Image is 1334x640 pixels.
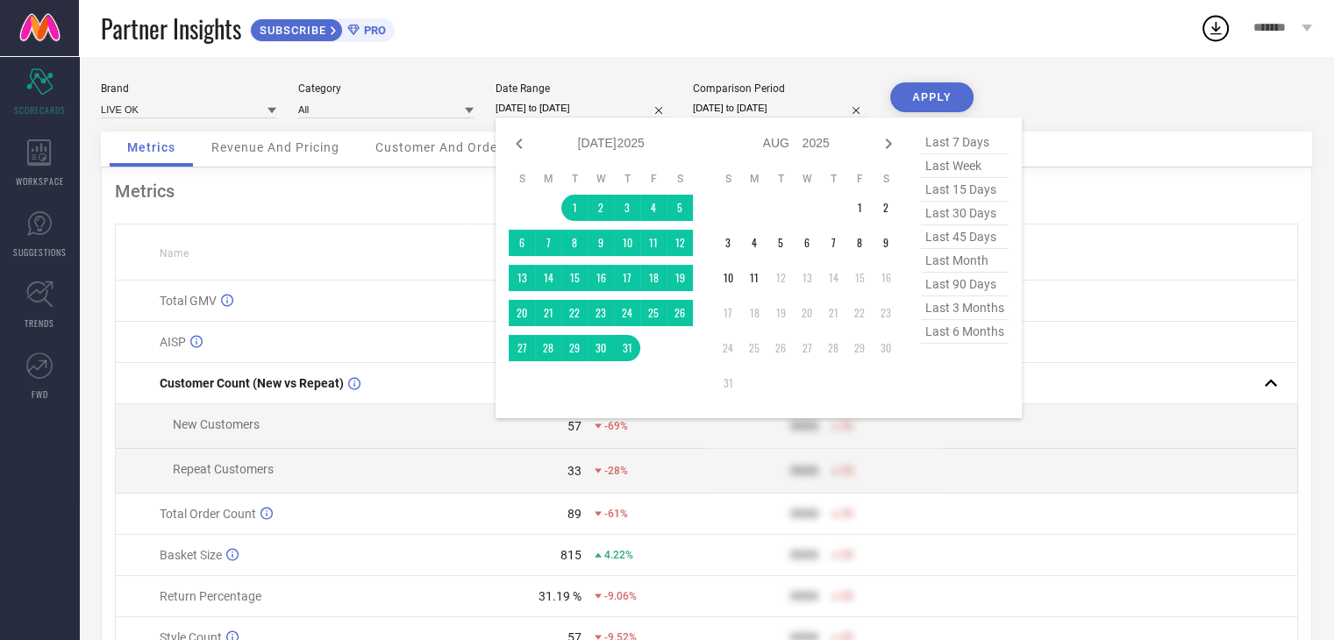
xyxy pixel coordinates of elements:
[667,300,693,326] td: Sat Jul 26 2025
[604,590,637,602] span: -9.06%
[890,82,974,112] button: APPLY
[588,230,614,256] td: Wed Jul 09 2025
[101,82,276,95] div: Brand
[535,265,561,291] td: Mon Jul 14 2025
[846,335,873,361] td: Fri Aug 29 2025
[790,589,818,603] div: 9999
[360,24,386,37] span: PRO
[921,154,1009,178] span: last week
[873,172,899,186] th: Saturday
[14,103,66,117] span: SCORECARDS
[667,172,693,186] th: Saturday
[846,300,873,326] td: Fri Aug 22 2025
[588,195,614,221] td: Wed Jul 02 2025
[794,172,820,186] th: Wednesday
[614,300,640,326] td: Thu Jul 24 2025
[741,265,767,291] td: Mon Aug 11 2025
[160,507,256,521] span: Total Order Count
[790,548,818,562] div: 9999
[561,265,588,291] td: Tue Jul 15 2025
[715,172,741,186] th: Sunday
[160,294,217,308] span: Total GMV
[251,24,331,37] span: SUBSCRIBE
[509,265,535,291] td: Sun Jul 13 2025
[693,99,868,117] input: Select comparison period
[846,195,873,221] td: Fri Aug 01 2025
[715,335,741,361] td: Sun Aug 24 2025
[509,172,535,186] th: Sunday
[640,230,667,256] td: Fri Jul 11 2025
[790,507,818,521] div: 9999
[640,265,667,291] td: Fri Jul 18 2025
[561,172,588,186] th: Tuesday
[640,195,667,221] td: Fri Jul 04 2025
[32,388,48,401] span: FWD
[561,230,588,256] td: Tue Jul 08 2025
[921,178,1009,202] span: last 15 days
[375,140,510,154] span: Customer And Orders
[160,376,344,390] span: Customer Count (New vs Repeat)
[841,590,853,602] span: 50
[667,265,693,291] td: Sat Jul 19 2025
[604,508,628,520] span: -61%
[560,548,581,562] div: 815
[921,320,1009,344] span: last 6 months
[173,462,274,476] span: Repeat Customers
[873,335,899,361] td: Sat Aug 30 2025
[496,82,671,95] div: Date Range
[715,265,741,291] td: Sun Aug 10 2025
[873,265,899,291] td: Sat Aug 16 2025
[715,300,741,326] td: Sun Aug 17 2025
[250,14,395,42] a: SUBSCRIBEPRO
[715,230,741,256] td: Sun Aug 03 2025
[767,230,794,256] td: Tue Aug 05 2025
[794,335,820,361] td: Wed Aug 27 2025
[794,230,820,256] td: Wed Aug 06 2025
[873,300,899,326] td: Sat Aug 23 2025
[741,230,767,256] td: Mon Aug 04 2025
[921,202,1009,225] span: last 30 days
[878,133,899,154] div: Next month
[741,300,767,326] td: Mon Aug 18 2025
[846,172,873,186] th: Friday
[841,420,853,432] span: 50
[535,172,561,186] th: Monday
[101,11,241,46] span: Partner Insights
[820,300,846,326] td: Thu Aug 21 2025
[588,265,614,291] td: Wed Jul 16 2025
[588,335,614,361] td: Wed Jul 30 2025
[567,507,581,521] div: 89
[614,265,640,291] td: Thu Jul 17 2025
[741,172,767,186] th: Monday
[127,140,175,154] span: Metrics
[790,419,818,433] div: 9999
[640,172,667,186] th: Friday
[767,335,794,361] td: Tue Aug 26 2025
[614,195,640,221] td: Thu Jul 03 2025
[588,172,614,186] th: Wednesday
[820,230,846,256] td: Thu Aug 07 2025
[841,549,853,561] span: 50
[1200,12,1231,44] div: Open download list
[160,247,189,260] span: Name
[794,265,820,291] td: Wed Aug 13 2025
[25,316,54,330] span: TRENDS
[13,245,67,259] span: SUGGESTIONS
[567,419,581,433] div: 57
[846,230,873,256] td: Fri Aug 08 2025
[640,300,667,326] td: Fri Jul 25 2025
[614,335,640,361] td: Thu Jul 31 2025
[614,172,640,186] th: Thursday
[561,335,588,361] td: Tue Jul 29 2025
[588,300,614,326] td: Wed Jul 23 2025
[509,133,530,154] div: Previous month
[173,417,260,431] span: New Customers
[921,273,1009,296] span: last 90 days
[667,195,693,221] td: Sat Jul 05 2025
[767,300,794,326] td: Tue Aug 19 2025
[539,589,581,603] div: 31.19 %
[820,265,846,291] td: Thu Aug 14 2025
[535,335,561,361] td: Mon Jul 28 2025
[604,465,628,477] span: -28%
[794,300,820,326] td: Wed Aug 20 2025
